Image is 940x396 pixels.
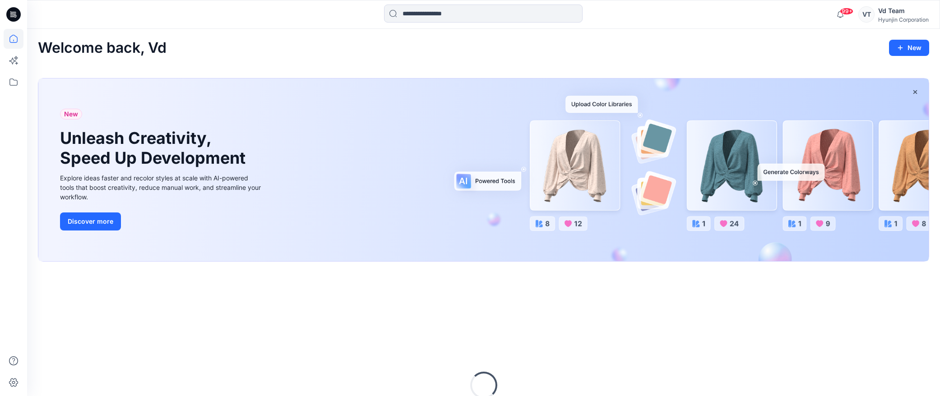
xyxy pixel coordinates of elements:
span: 99+ [840,8,853,15]
div: Vd Team [878,5,929,16]
button: New [889,40,929,56]
div: VT [858,6,875,23]
div: Explore ideas faster and recolor styles at scale with AI-powered tools that boost creativity, red... [60,173,263,202]
a: Discover more [60,212,263,230]
button: Discover more [60,212,121,230]
div: Hyunjin Corporation [878,16,929,23]
h1: Unleash Creativity, Speed Up Development [60,129,250,167]
h2: Welcome back, Vd [38,40,167,56]
span: New [64,109,78,120]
